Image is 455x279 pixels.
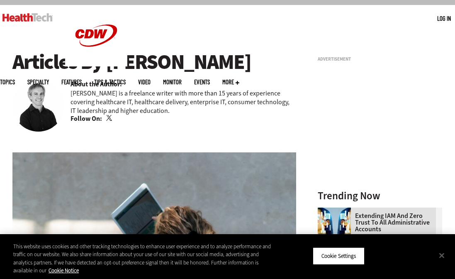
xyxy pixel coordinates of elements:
div: This website uses cookies and other tracking technologies to enhance user experience and to analy... [13,242,273,275]
a: Extending IAM and Zero Trust to All Administrative Accounts [318,213,437,232]
img: Home [65,5,127,66]
a: Features [61,79,82,85]
a: abstract image of woman with pixelated face [318,208,355,214]
a: MonITor [163,79,182,85]
b: Follow On: [71,114,102,123]
h3: Trending Now [318,191,442,201]
span: Specialty [27,79,49,85]
iframe: advertisement [318,65,442,169]
a: Video [138,79,151,85]
a: Twitter [106,115,114,122]
p: [PERSON_NAME] is a freelance writer with more than 15 years of experience covering healthcare IT,... [71,89,296,115]
img: Home [2,13,53,22]
span: More [222,79,239,85]
img: Brian Eastwood [12,80,64,132]
a: More information about your privacy [49,267,79,274]
button: Close [433,246,451,264]
a: Events [194,79,210,85]
img: abstract image of woman with pixelated face [318,208,351,241]
a: Log in [437,15,451,22]
button: Cookie Settings [313,247,365,265]
div: User menu [437,14,451,23]
a: CDW [65,60,127,69]
a: Tips & Tactics [94,79,126,85]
